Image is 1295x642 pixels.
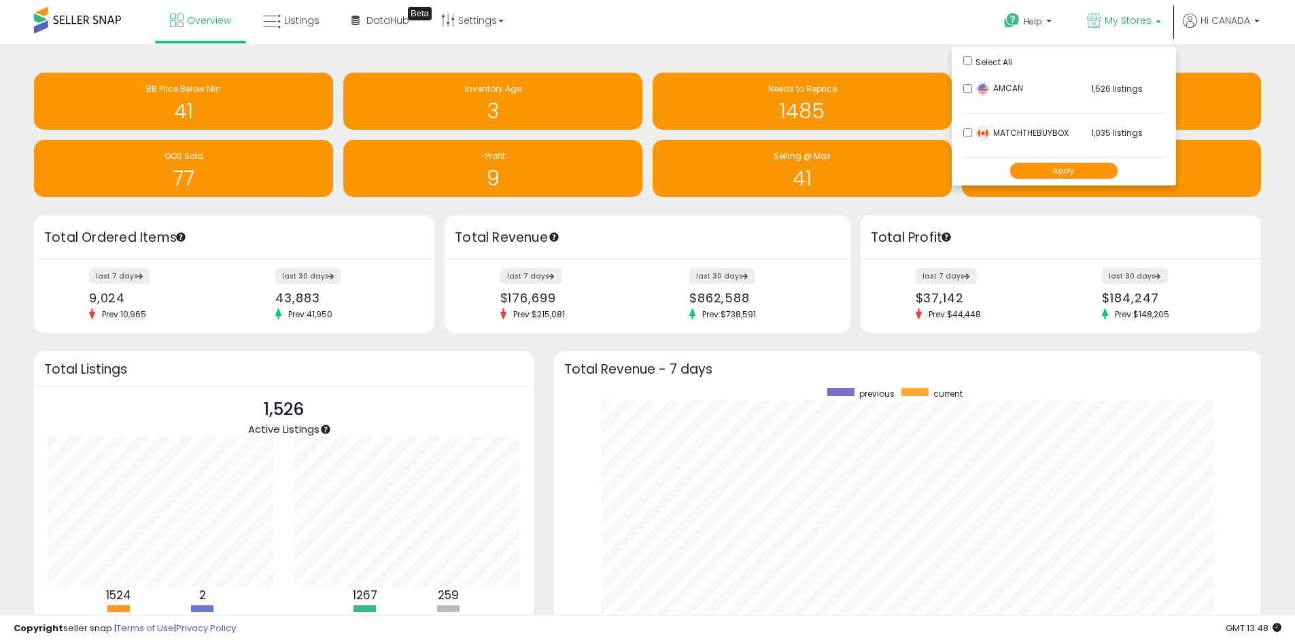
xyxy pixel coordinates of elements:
b: 259 [438,587,459,603]
strong: Copyright [14,622,63,635]
a: Privacy Policy [176,622,236,635]
a: BB Price Below Min 41 [34,73,333,130]
span: -Profit [481,150,505,162]
span: Help [1024,16,1042,27]
h1: 9 [350,167,636,190]
div: Tooltip anchor [408,7,432,20]
span: My Stores [1105,14,1152,27]
span: Prev: $148,205 [1108,308,1176,320]
h3: Total Revenue [455,228,840,247]
a: Help [993,2,1065,44]
div: 43,883 [275,291,411,305]
span: BB Price Below Min [146,83,221,94]
h1: 3 [350,100,636,122]
h3: Total Ordered Items [44,228,424,247]
div: Tooltip anchor [175,231,187,243]
span: Prev: 41,950 [281,308,339,320]
span: 2025-10-9 13:48 GMT [1226,622,1281,635]
img: usa.png [976,82,990,96]
a: -Profit 9 [343,140,642,197]
b: 1267 [353,587,377,603]
a: OOS Sold 77 [34,140,333,197]
span: Overview [187,14,231,27]
div: $862,588 [689,291,827,305]
img: canada.png [976,126,990,140]
div: Tooltip anchor [548,231,560,243]
label: last 30 days [1102,268,1168,284]
a: Terms of Use [116,622,174,635]
label: last 7 days [500,268,562,284]
span: OOS Sold [165,150,203,162]
span: AMCAN [976,82,1023,94]
label: last 30 days [275,268,341,284]
a: Needs to Reprice 1485 [653,73,952,130]
span: Active Listings [248,422,320,436]
span: Hi CANADA [1201,14,1250,27]
button: Apply [1009,162,1118,179]
b: 2 [199,587,206,603]
h3: Total Revenue - 7 days [564,364,1251,374]
b: 1524 [106,587,131,603]
div: Tooltip anchor [320,423,332,435]
p: 1,526 [248,397,320,423]
span: Prev: $738,591 [695,308,763,320]
span: current [933,388,963,399]
h1: 1485 [659,100,945,122]
span: Prev: 10,965 [95,308,153,320]
a: Inventory Age 3 [343,73,642,130]
span: previous [859,388,895,399]
h3: Total Listings [44,364,523,374]
span: Needs to Reprice [768,83,837,94]
h1: 77 [41,167,326,190]
h1: 41 [659,167,945,190]
h1: 41 [41,100,326,122]
div: seller snap | | [14,622,236,635]
label: last 30 days [689,268,755,284]
span: Select All [975,56,1012,68]
div: 9,024 [89,291,224,305]
span: Prev: $44,448 [922,308,988,320]
i: Get Help [1003,12,1020,29]
label: last 7 days [89,268,150,284]
label: last 7 days [916,268,977,284]
span: MATCHTHEBUYBOX [976,127,1069,139]
span: Prev: $215,081 [506,308,572,320]
h3: Total Profit [871,228,1251,247]
span: 1,035 listings [1091,127,1143,139]
span: Inventory Age [465,83,521,94]
span: 1,526 listings [1091,83,1143,94]
span: Listings [284,14,320,27]
a: Selling @ Max 41 [653,140,952,197]
div: Tooltip anchor [940,231,952,243]
div: $184,247 [1102,291,1237,305]
span: Selling @ Max [774,150,831,162]
div: $176,699 [500,291,638,305]
h1: 290 [969,167,1254,190]
span: DataHub [366,14,409,27]
a: Hi CANADA [1183,14,1260,44]
div: $37,142 [916,291,1051,305]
